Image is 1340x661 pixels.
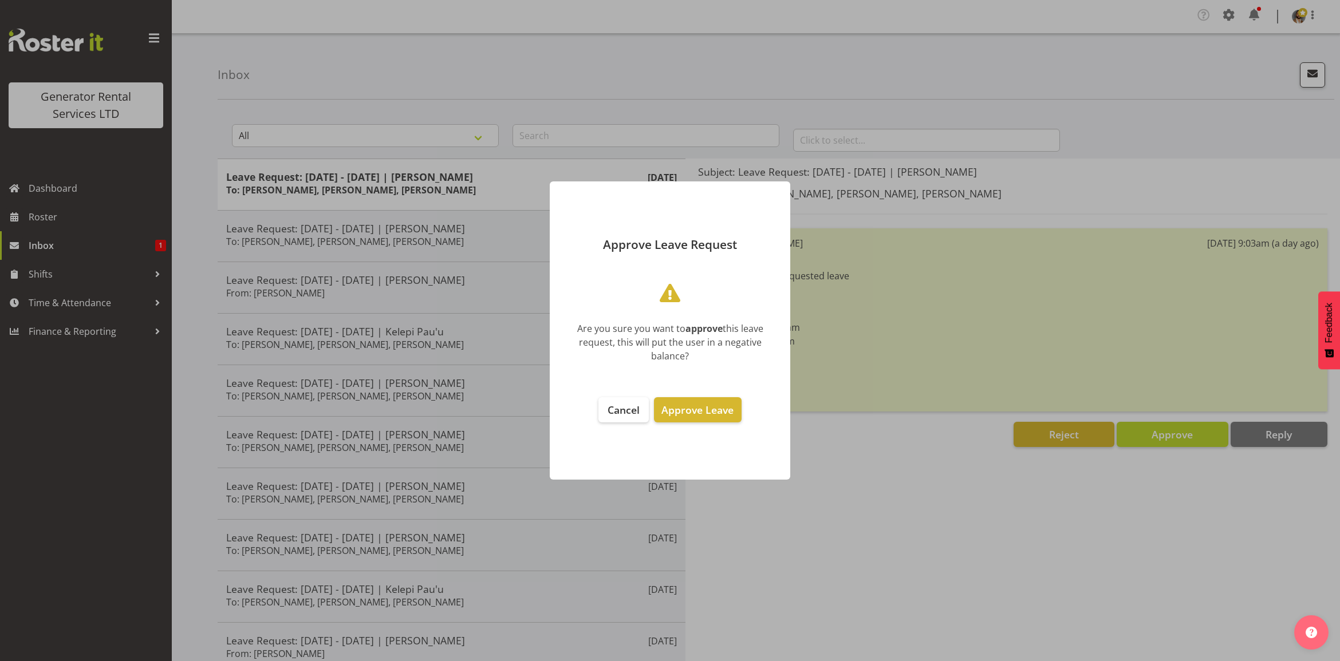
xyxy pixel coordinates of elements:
span: Approve Leave [661,403,734,417]
p: Approve Leave Request [561,239,779,251]
span: Feedback [1324,303,1334,343]
b: approve [685,322,723,335]
button: Feedback - Show survey [1318,291,1340,369]
div: Are you sure you want to this leave request, this will put the user in a negative balance? [567,322,773,363]
img: help-xxl-2.png [1306,627,1317,638]
button: Cancel [598,397,649,422]
span: Cancel [608,403,640,417]
button: Approve Leave [654,397,741,422]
